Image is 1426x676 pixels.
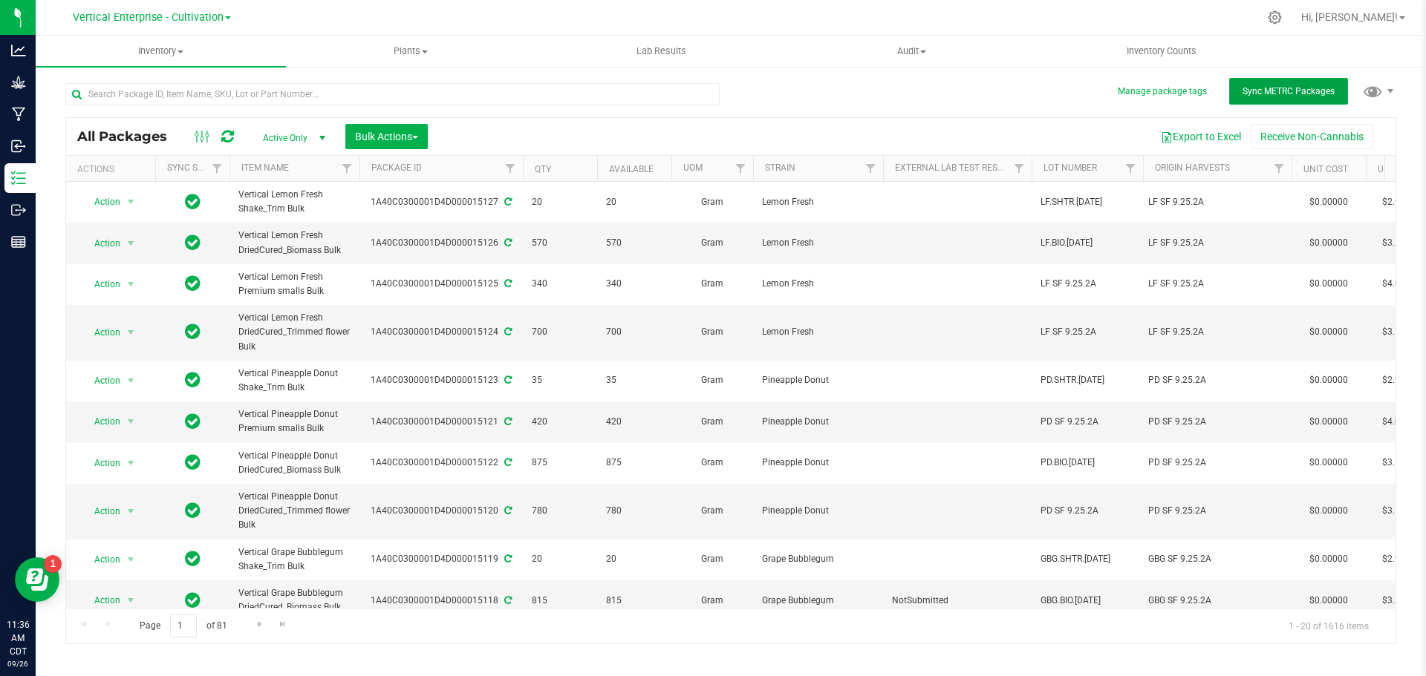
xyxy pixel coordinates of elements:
[238,449,351,477] span: Vertical Pineapple Donut DriedCured_Biomass Bulk
[185,590,201,611] span: In Sync
[1277,614,1381,637] span: 1 - 20 of 1616 items
[535,164,551,174] a: Qty
[1148,456,1287,470] div: Value 1: PD SF 9.25.2A
[81,590,121,611] span: Action
[532,236,588,250] span: 570
[273,614,294,634] a: Go to the last page
[1251,124,1373,149] button: Receive Non-Cannabis
[357,456,525,470] div: 1A40C0300001D4D000015122
[606,236,662,250] span: 570
[81,411,121,432] span: Action
[185,191,201,212] span: In Sync
[7,658,29,669] p: 09/26
[1119,156,1143,181] a: Filter
[680,195,744,209] span: Gram
[892,594,1023,608] span: NotSubmitted
[11,171,26,186] inline-svg: Inventory
[606,594,662,608] span: 815
[1243,86,1335,96] span: Sync METRC Packages
[680,594,744,608] span: Gram
[680,373,744,387] span: Gram
[185,500,201,521] span: In Sync
[1292,182,1366,223] td: $0.00000
[1007,156,1032,181] a: Filter
[680,504,744,518] span: Gram
[65,83,720,105] input: Search Package ID, Item Name, SKU, Lot or Part Number...
[1148,594,1287,608] div: Value 1: GBG SF 9.25.2A
[606,504,662,518] span: 780
[1037,36,1287,67] a: Inventory Counts
[81,322,121,343] span: Action
[1148,277,1287,291] div: Value 1: LF SF 9.25.2A
[357,415,525,429] div: 1A40C0300001D4D000015121
[606,325,662,339] span: 700
[606,552,662,566] span: 20
[498,156,523,181] a: Filter
[1148,373,1287,387] div: Value 1: PD SF 9.25.2A
[1303,164,1348,174] a: Unit Cost
[11,75,26,90] inline-svg: Grow
[122,453,140,473] span: select
[1041,325,1134,339] span: LF SF 9.25.2A
[122,549,140,570] span: select
[1229,78,1348,105] button: Sync METRC Packages
[680,236,744,250] span: Gram
[238,311,351,354] span: Vertical Lemon Fresh DriedCured_Trimmed flower Bulk
[238,229,351,257] span: Vertical Lemon Fresh DriedCured_Biomass Bulk
[81,501,121,522] span: Action
[81,453,121,473] span: Action
[1292,264,1366,305] td: $0.00000
[357,594,525,608] div: 1A40C0300001D4D000015118
[287,45,535,58] span: Plants
[762,277,874,291] span: Lemon Fresh
[7,618,29,658] p: 11:36 AM CDT
[81,233,121,254] span: Action
[170,614,197,637] input: 1
[249,614,270,634] a: Go to the next page
[609,164,654,174] a: Available
[286,36,536,67] a: Plants
[238,367,351,395] span: Vertical Pineapple Donut Shake_Trim Bulk
[1292,539,1366,580] td: $0.00000
[1041,277,1134,291] span: LF SF 9.25.2A
[502,197,512,207] span: Sync from Compliance System
[371,163,422,173] a: Package ID
[36,36,286,67] a: Inventory
[1292,401,1366,442] td: $0.00000
[502,457,512,467] span: Sync from Compliance System
[762,456,874,470] span: Pineapple Donut
[762,236,874,250] span: Lemon Fresh
[185,370,201,390] span: In Sync
[680,325,744,339] span: Gram
[683,163,703,173] a: UOM
[502,326,512,337] span: Sync from Compliance System
[1301,11,1398,23] span: Hi, [PERSON_NAME]!
[1041,456,1134,470] span: PD.BIO.[DATE]
[205,156,229,181] a: Filter
[11,43,26,58] inline-svg: Analytics
[1148,504,1287,518] div: Value 1: PD SF 9.25.2A
[532,195,588,209] span: 20
[859,156,883,181] a: Filter
[77,164,149,174] div: Actions
[122,411,140,432] span: select
[238,270,351,298] span: Vertical Lemon Fresh Premium smalls Bulk
[1292,484,1366,539] td: $0.00000
[357,373,525,387] div: 1A40C0300001D4D000015123
[532,325,588,339] span: 700
[357,552,525,566] div: 1A40C0300001D4D000015119
[606,415,662,429] span: 420
[1041,552,1134,566] span: GBG.SHTR.[DATE]
[502,505,512,516] span: Sync from Compliance System
[729,156,753,181] a: Filter
[1148,195,1287,209] div: Value 1: LF SF 9.25.2A
[1148,552,1287,566] div: Value 1: GBG SF 9.25.2A
[185,321,201,342] span: In Sync
[1292,305,1366,361] td: $0.00000
[355,131,418,142] span: Bulk Actions
[680,277,744,291] span: Gram
[1041,373,1134,387] span: PD.SHTR.[DATE]
[680,456,744,470] span: Gram
[532,552,588,566] span: 20
[77,128,182,145] span: All Packages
